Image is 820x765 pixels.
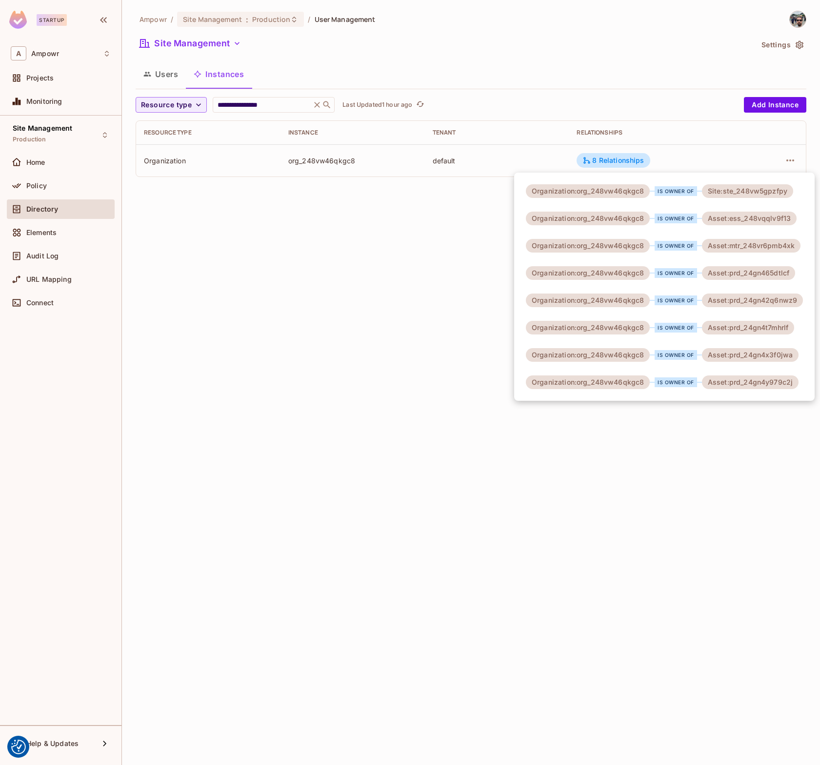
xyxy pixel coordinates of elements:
div: is owner of [655,350,697,360]
div: Asset:prd_24gn4x3f0jwa [702,348,799,362]
div: is owner of [655,214,697,223]
div: Organization:org_248vw46qkgc8 [526,266,650,280]
div: Asset:ess_248vqqlv9f13 [702,212,797,225]
button: Consent Preferences [11,740,26,754]
div: Organization:org_248vw46qkgc8 [526,294,650,307]
div: Organization:org_248vw46qkgc8 [526,184,650,198]
div: Site:ste_248vw5gpzfpy [702,184,793,198]
div: Asset:prd_24gn42q6nwz9 [702,294,803,307]
div: Organization:org_248vw46qkgc8 [526,239,650,253]
div: is owner of [655,241,697,251]
div: Organization:org_248vw46qkgc8 [526,321,650,334]
div: is owner of [655,295,697,305]
div: is owner of [655,323,697,333]
div: is owner of [655,186,697,196]
div: is owner of [655,377,697,387]
img: Revisit consent button [11,740,26,754]
div: Asset:mtr_248vr6pmb4xk [702,239,800,253]
div: Organization:org_248vw46qkgc8 [526,212,650,225]
div: Asset:prd_24gn4y979c2j [702,375,799,389]
div: Asset:prd_24gn4t7mhrlf [702,321,794,334]
div: Organization:org_248vw46qkgc8 [526,375,650,389]
div: Organization:org_248vw46qkgc8 [526,348,650,362]
div: is owner of [655,268,697,278]
div: Asset:prd_24gn465dtlcf [702,266,795,280]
